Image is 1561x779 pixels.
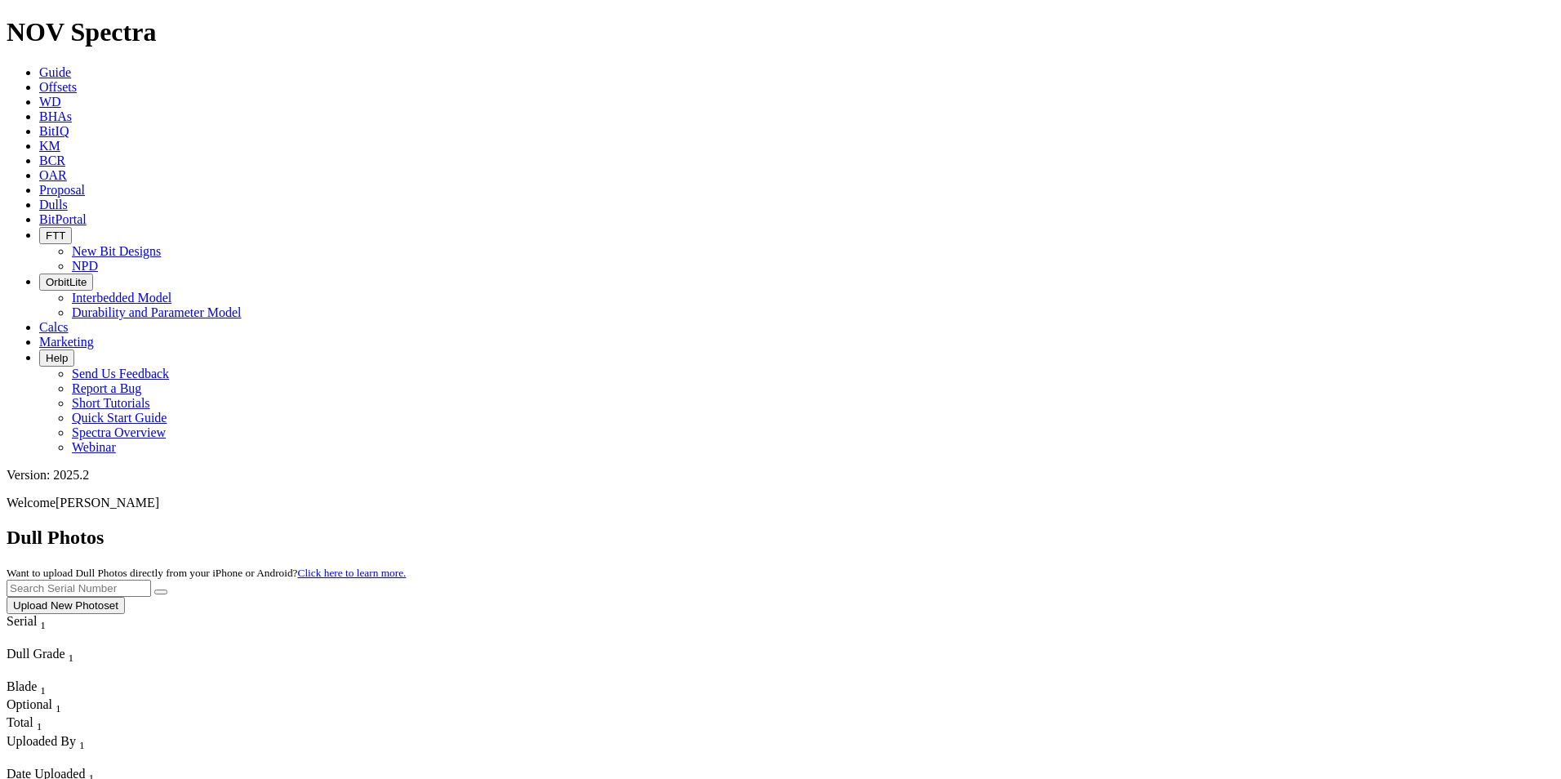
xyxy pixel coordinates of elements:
span: Blade [7,679,37,693]
a: WD [39,95,61,109]
a: Proposal [39,183,85,197]
div: Sort None [7,647,121,679]
span: Sort None [69,647,74,661]
div: Column Menu [7,665,121,679]
h1: NOV Spectra [7,17,1554,47]
div: Column Menu [7,752,160,767]
a: New Bit Designs [72,244,161,258]
button: OrbitLite [39,274,93,291]
div: Column Menu [7,632,76,647]
p: Welcome [7,496,1554,510]
a: BCR [39,154,65,167]
sub: 1 [40,619,46,631]
a: Report a Bug [72,381,141,395]
sub: 1 [56,702,61,714]
div: Sort None [7,679,64,697]
a: BitPortal [39,212,87,226]
button: Upload New Photoset [7,597,125,614]
div: Sort None [7,697,64,715]
a: Guide [39,65,71,79]
div: Blade Sort None [7,679,64,697]
button: Help [39,349,74,367]
a: Calcs [39,320,69,334]
span: Serial [7,614,37,628]
div: Dull Grade Sort None [7,647,121,665]
a: BHAs [39,109,72,123]
div: Uploaded By Sort None [7,734,160,752]
sub: 1 [40,684,46,697]
sub: 1 [79,739,85,751]
span: Sort None [79,734,85,748]
a: Dulls [39,198,68,211]
div: Sort None [7,614,76,647]
span: FTT [46,229,65,242]
a: BitIQ [39,124,69,138]
span: Sort None [40,679,46,693]
a: Click here to learn more. [298,567,407,579]
span: Dull Grade [7,647,65,661]
div: Sort None [7,715,64,733]
div: Optional Sort None [7,697,64,715]
a: Spectra Overview [72,425,166,439]
div: Sort None [7,734,160,767]
a: Marketing [39,335,94,349]
span: Total [7,715,33,729]
span: OrbitLite [46,276,87,288]
sub: 1 [37,721,42,733]
span: Help [46,352,68,364]
a: Interbedded Model [72,291,171,305]
a: KM [39,139,60,153]
sub: 1 [69,652,74,664]
button: FTT [39,227,72,244]
span: Sort None [40,614,46,628]
a: Send Us Feedback [72,367,169,381]
a: Short Tutorials [72,396,150,410]
a: Quick Start Guide [72,411,167,425]
a: Webinar [72,440,116,454]
div: Serial Sort None [7,614,76,632]
a: NPD [72,259,98,273]
span: Sort None [37,715,42,729]
span: [PERSON_NAME] [56,496,159,510]
h2: Dull Photos [7,527,1554,549]
small: Want to upload Dull Photos directly from your iPhone or Android? [7,567,406,579]
div: Version: 2025.2 [7,468,1554,483]
a: OAR [39,168,67,182]
input: Search Serial Number [7,580,151,597]
div: Total Sort None [7,715,64,733]
a: Durability and Parameter Model [72,305,242,319]
a: Offsets [39,80,77,94]
span: Uploaded By [7,734,76,748]
span: Optional [7,697,52,711]
span: Sort None [56,697,61,711]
